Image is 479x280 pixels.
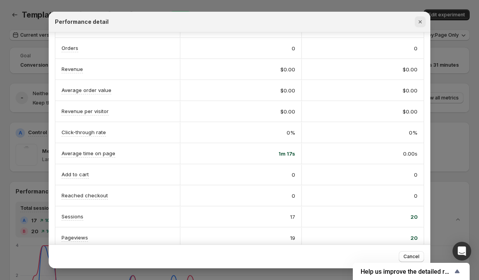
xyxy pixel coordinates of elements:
[278,150,295,158] span: 1m 17s
[414,171,417,179] span: 0
[399,251,424,262] button: Cancel
[287,129,295,136] span: 0%
[414,44,417,52] span: 0
[62,86,111,94] p: Average order value
[62,170,89,178] p: Add to cart
[292,192,295,200] span: 0
[62,44,78,52] p: Orders
[453,242,471,261] div: Open Intercom Messenger
[62,191,108,199] p: Reached checkout
[361,267,462,276] button: Show survey - Help us improve the detailed report for A/B campaigns
[290,213,295,221] span: 17
[414,192,417,200] span: 0
[403,87,417,94] span: $0.00
[280,87,295,94] span: $0.00
[62,149,115,157] p: Average time on page
[410,213,417,221] span: 20
[292,171,295,179] span: 0
[62,213,83,220] p: Sessions
[62,107,109,115] p: Revenue per visitor
[62,65,83,73] p: Revenue
[280,66,295,73] span: $0.00
[403,150,417,158] span: 0.00s
[62,234,88,241] p: Pageviews
[410,234,417,242] span: 20
[62,128,106,136] p: Click-through rate
[403,108,417,115] span: $0.00
[403,66,417,73] span: $0.00
[415,16,426,27] button: Close
[292,44,295,52] span: 0
[403,253,419,260] span: Cancel
[290,234,295,242] span: 19
[280,108,295,115] span: $0.00
[409,129,417,136] span: 0%
[55,18,109,26] h2: Performance detail
[361,268,453,275] span: Help us improve the detailed report for A/B campaigns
